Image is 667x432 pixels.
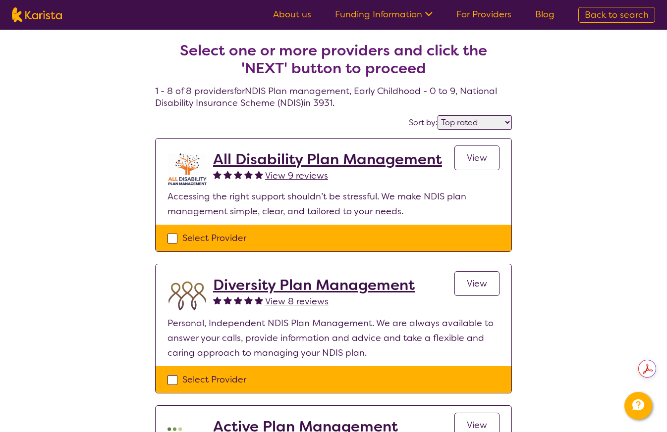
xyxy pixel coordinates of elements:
p: Personal, Independent NDIS Plan Management. We are always available to answer your calls, provide... [167,316,500,360]
label: Sort by: [409,117,438,128]
img: fullstar [234,296,242,304]
img: fullstar [213,296,222,304]
span: View [467,278,487,289]
h4: 1 - 8 of 8 providers for NDIS Plan management , Early Childhood - 0 to 9 , National Disability In... [155,18,512,109]
a: Back to search [578,7,655,23]
span: View [467,419,487,431]
button: Channel Menu [624,392,652,420]
img: fullstar [255,296,263,304]
a: View [454,145,500,170]
a: All Disability Plan Management [213,150,442,168]
a: View 9 reviews [265,168,328,183]
img: Karista logo [12,7,62,22]
img: duqvjtfkvnzb31ymex15.png [167,276,207,316]
p: Accessing the right support shouldn’t be stressful. We make NDIS plan management simple, clear, a... [167,189,500,219]
a: Funding Information [335,8,433,20]
span: View 8 reviews [265,295,329,307]
img: fullstar [244,170,253,179]
span: View [467,152,487,164]
img: at5vqv0lot2lggohlylh.jpg [167,150,207,189]
img: fullstar [244,296,253,304]
h2: Select one or more providers and click the 'NEXT' button to proceed [167,42,500,77]
img: fullstar [234,170,242,179]
img: fullstar [255,170,263,179]
span: View 9 reviews [265,170,328,182]
a: Blog [535,8,555,20]
img: fullstar [223,296,232,304]
a: About us [273,8,311,20]
a: View [454,271,500,296]
a: Diversity Plan Management [213,276,415,294]
a: View 8 reviews [265,294,329,309]
img: fullstar [213,170,222,179]
a: For Providers [456,8,511,20]
span: Back to search [585,9,649,21]
img: fullstar [223,170,232,179]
